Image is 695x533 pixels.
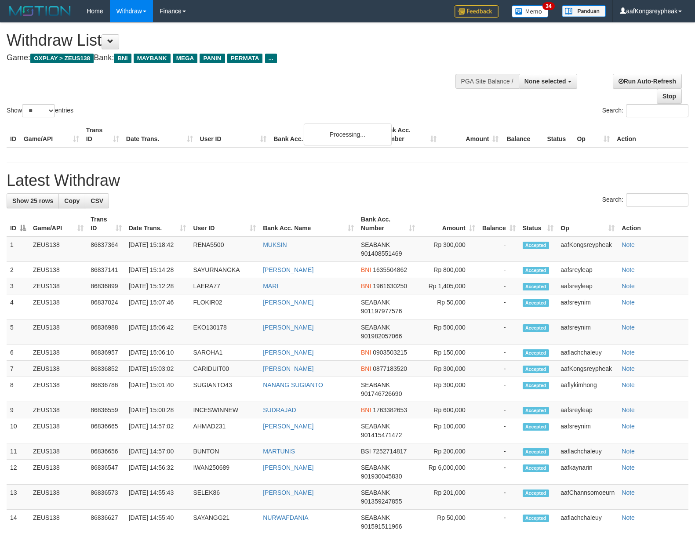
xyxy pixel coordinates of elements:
th: User ID [196,122,270,147]
span: Copy 901746726690 to clipboard [361,390,402,397]
td: 86837024 [87,294,125,319]
td: - [479,377,519,402]
td: Rp 600,000 [418,402,479,418]
td: ZEUS138 [29,485,87,510]
td: IWAN250689 [189,460,259,485]
td: [DATE] 14:57:02 [125,418,190,443]
a: [PERSON_NAME] [263,489,313,496]
a: Run Auto-Refresh [613,74,682,89]
span: Copy 0903503215 to clipboard [373,349,407,356]
a: Note [622,349,635,356]
td: Rp 6,000,000 [418,460,479,485]
td: 86837364 [87,236,125,262]
a: Copy [58,193,85,208]
td: ZEUS138 [29,361,87,377]
span: Copy 901591511966 to clipboard [361,523,402,530]
td: Rp 201,000 [418,485,479,510]
td: [DATE] 15:14:28 [125,262,190,278]
a: SUDRAJAD [263,406,296,413]
img: Feedback.jpg [455,5,499,18]
span: Accepted [523,242,549,249]
th: Balance: activate to sort column ascending [479,211,519,236]
span: Copy 901930045830 to clipboard [361,473,402,480]
td: aafsreynim [557,418,618,443]
th: Balance [502,122,543,147]
th: Bank Acc. Name [270,122,377,147]
span: ... [265,54,277,63]
a: CSV [85,193,109,208]
td: ZEUS138 [29,377,87,402]
td: Rp 100,000 [418,418,479,443]
td: 8 [7,377,29,402]
td: aafsreynim [557,319,618,344]
th: Action [618,211,688,236]
a: [PERSON_NAME] [263,299,313,306]
td: Rp 200,000 [418,443,479,460]
label: Search: [602,104,688,117]
td: ZEUS138 [29,418,87,443]
td: aafkaynarin [557,460,618,485]
td: aafChannsomoeurn [557,485,618,510]
span: Accepted [523,407,549,414]
td: Rp 300,000 [418,377,479,402]
th: Amount: activate to sort column ascending [418,211,479,236]
a: NURWAFDANIA [263,514,308,521]
span: Accepted [523,464,549,472]
span: SEABANK [361,514,390,521]
span: SEABANK [361,489,390,496]
td: 86836852 [87,361,125,377]
th: Trans ID [83,122,123,147]
td: 86836665 [87,418,125,443]
a: Note [622,324,635,331]
td: [DATE] 15:12:28 [125,278,190,294]
a: [PERSON_NAME] [263,266,313,273]
a: [PERSON_NAME] [263,365,313,372]
td: 86836957 [87,344,125,361]
td: 3 [7,278,29,294]
span: Accepted [523,366,549,373]
a: NANANG SUGIANTO [263,381,323,388]
h1: Latest Withdraw [7,172,688,189]
td: 6 [7,344,29,361]
td: [DATE] 15:07:46 [125,294,190,319]
td: 10 [7,418,29,443]
span: Accepted [523,423,549,431]
span: SEABANK [361,299,390,306]
span: Copy 901982057066 to clipboard [361,333,402,340]
td: aafsreyleap [557,278,618,294]
span: None selected [524,78,566,85]
span: Copy 1961630250 to clipboard [373,283,407,290]
td: [DATE] 14:57:00 [125,443,190,460]
span: Accepted [523,515,549,522]
td: SUGIANTO43 [189,377,259,402]
td: Rp 500,000 [418,319,479,344]
span: SEABANK [361,464,390,471]
td: [DATE] 15:03:02 [125,361,190,377]
th: Status [543,122,573,147]
a: [PERSON_NAME] [263,464,313,471]
td: 7 [7,361,29,377]
span: Copy [64,197,80,204]
td: SAYURNANGKA [189,262,259,278]
span: Accepted [523,324,549,332]
td: ZEUS138 [29,294,87,319]
th: Status: activate to sort column ascending [519,211,557,236]
td: ZEUS138 [29,319,87,344]
span: Copy 7252714817 to clipboard [372,448,407,455]
td: - [479,262,519,278]
th: User ID: activate to sort column ascending [189,211,259,236]
td: Rp 150,000 [418,344,479,361]
td: 4 [7,294,29,319]
th: Date Trans.: activate to sort column ascending [125,211,190,236]
td: - [479,485,519,510]
span: BNI [361,406,371,413]
td: - [479,236,519,262]
span: OXPLAY > ZEUS138 [30,54,94,63]
td: ZEUS138 [29,443,87,460]
th: Trans ID: activate to sort column ascending [87,211,125,236]
td: 86836786 [87,377,125,402]
span: Accepted [523,489,549,497]
a: Note [622,266,635,273]
th: ID [7,122,20,147]
div: Processing... [304,123,392,145]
